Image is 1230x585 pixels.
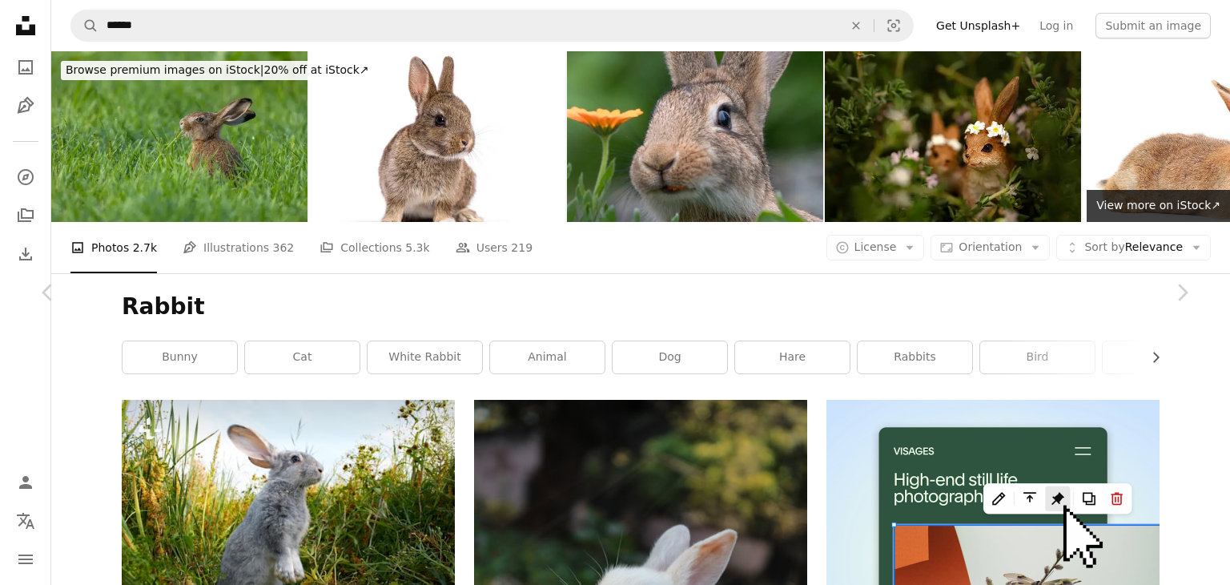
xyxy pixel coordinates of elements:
[613,341,727,373] a: dog
[122,292,1160,321] h1: Rabbit
[10,505,42,537] button: Language
[931,235,1050,260] button: Orientation
[368,341,482,373] a: white rabbit
[1087,190,1230,222] a: View more on iStock↗
[1084,240,1124,253] span: Sort by
[838,10,874,41] button: Clear
[309,51,565,222] img: Cute eight week old brown baby European rabbit sitting and looking to the side
[61,61,374,80] div: 20% off at iStock ↗
[183,222,294,273] a: Illustrations 362
[10,543,42,575] button: Menu
[320,222,429,273] a: Collections 5.3k
[405,239,429,256] span: 5.3k
[10,51,42,83] a: Photos
[874,10,913,41] button: Visual search
[71,10,98,41] button: Search Unsplash
[858,341,972,373] a: rabbits
[927,13,1030,38] a: Get Unsplash+
[959,240,1022,253] span: Orientation
[456,222,533,273] a: Users 219
[1084,240,1183,256] span: Relevance
[854,240,897,253] span: License
[1030,13,1083,38] a: Log in
[1096,199,1220,212] span: View more on iStock ↗
[826,235,925,260] button: License
[735,341,850,373] a: hare
[1103,341,1217,373] a: parrot
[1134,216,1230,369] a: Next
[66,63,263,76] span: Browse premium images on iStock |
[10,90,42,122] a: Illustrations
[1056,235,1211,260] button: Sort byRelevance
[511,239,533,256] span: 219
[825,51,1081,222] img: Easter Bunnies
[51,51,307,222] img: Young European hare (Lepus europaeus) sitting in a meadow
[51,51,384,90] a: Browse premium images on iStock|20% off at iStock↗
[980,341,1095,373] a: bird
[490,341,605,373] a: animal
[123,341,237,373] a: bunny
[122,503,455,518] a: a rabbit standing on its hind legs in the grass
[10,161,42,193] a: Explore
[567,51,823,222] img: Rabbit eating flowers
[10,466,42,498] a: Log in / Sign up
[10,200,42,232] a: Collections
[70,10,914,42] form: Find visuals sitewide
[245,341,360,373] a: cat
[273,239,295,256] span: 362
[1095,13,1211,38] button: Submit an image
